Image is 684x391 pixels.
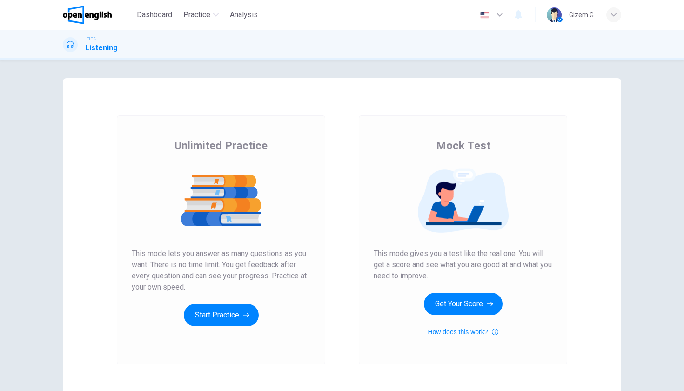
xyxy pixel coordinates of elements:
span: This mode gives you a test like the real one. You will get a score and see what you are good at a... [374,248,552,282]
span: Unlimited Practice [174,138,268,153]
img: en [479,12,490,19]
span: This mode lets you answer as many questions as you want. There is no time limit. You get feedback... [132,248,310,293]
span: Analysis [230,9,258,20]
button: Start Practice [184,304,259,326]
div: Gizem G. [569,9,595,20]
img: Profile picture [547,7,562,22]
button: Dashboard [133,7,176,23]
img: OpenEnglish logo [63,6,112,24]
button: Get Your Score [424,293,503,315]
button: Analysis [226,7,262,23]
span: Mock Test [436,138,490,153]
span: IELTS [85,36,96,42]
button: Practice [180,7,222,23]
span: Dashboard [137,9,172,20]
button: How does this work? [428,326,498,337]
a: OpenEnglish logo [63,6,133,24]
span: Practice [183,9,210,20]
h1: Listening [85,42,118,54]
